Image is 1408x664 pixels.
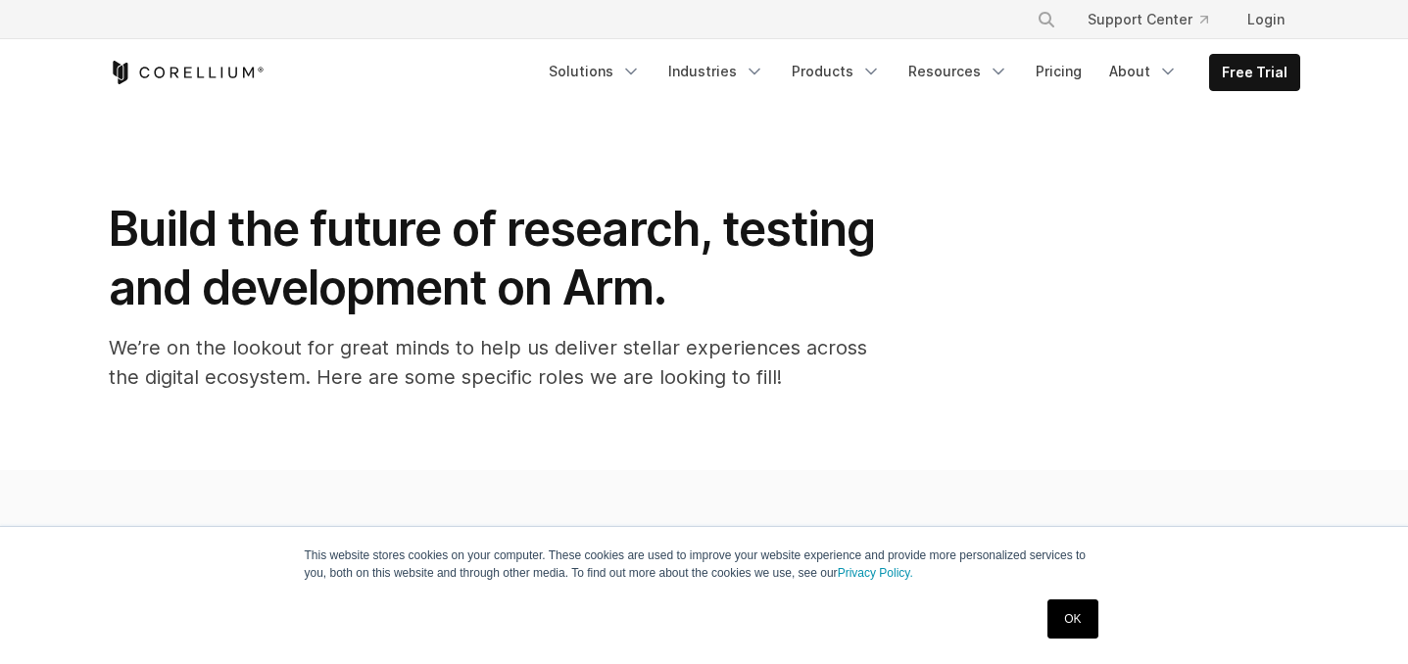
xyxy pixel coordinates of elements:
[1232,2,1300,37] a: Login
[109,61,265,84] a: Corellium Home
[1024,54,1093,89] a: Pricing
[656,54,776,89] a: Industries
[537,54,653,89] a: Solutions
[109,333,893,392] p: We’re on the lookout for great minds to help us deliver stellar experiences across the digital ec...
[1072,2,1224,37] a: Support Center
[109,200,893,317] h1: Build the future of research, testing and development on Arm.
[1210,55,1299,90] a: Free Trial
[897,54,1020,89] a: Resources
[1097,54,1190,89] a: About
[1029,2,1064,37] button: Search
[537,54,1300,91] div: Navigation Menu
[1013,2,1300,37] div: Navigation Menu
[838,566,913,580] a: Privacy Policy.
[1047,599,1097,639] a: OK
[305,546,1104,582] p: This website stores cookies on your computer. These cookies are used to improve your website expe...
[780,54,893,89] a: Products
